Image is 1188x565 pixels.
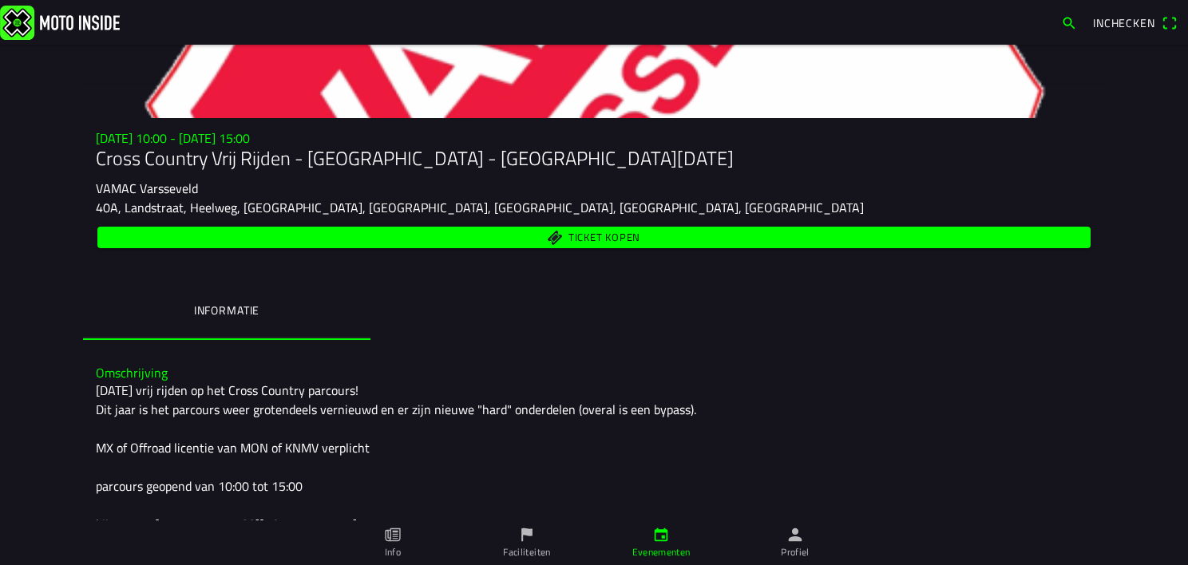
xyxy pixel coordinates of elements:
ion-label: Informatie [194,302,259,319]
ion-icon: calendar [652,526,670,543]
h3: [DATE] 10:00 - [DATE] 15:00 [96,131,1092,146]
h3: Omschrijving [96,365,1092,381]
a: search [1053,9,1085,36]
span: Inchecken [1093,14,1155,31]
ion-label: Info [385,545,401,559]
ion-text: 40A, Landstraat, Heelweg, [GEOGRAPHIC_DATA], [GEOGRAPHIC_DATA], [GEOGRAPHIC_DATA], [GEOGRAPHIC_DA... [96,198,864,217]
ion-label: Profiel [781,545,810,559]
ion-icon: paper [384,526,402,543]
a: Incheckenqr scanner [1085,9,1185,36]
ion-label: Faciliteiten [503,545,550,559]
ion-label: Evenementen [632,545,691,559]
ion-icon: flag [518,526,536,543]
span: Ticket kopen [568,233,640,243]
ion-icon: person [786,526,804,543]
ion-text: VAMAC Varsseveld [96,179,198,198]
h1: Cross Country Vrij Rijden - [GEOGRAPHIC_DATA] - [GEOGRAPHIC_DATA][DATE] [96,147,1092,170]
div: [DATE] vrij rijden op het Cross Country parcours! Dit jaar is het parcours weer grotendeels verni... [96,381,1092,534]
